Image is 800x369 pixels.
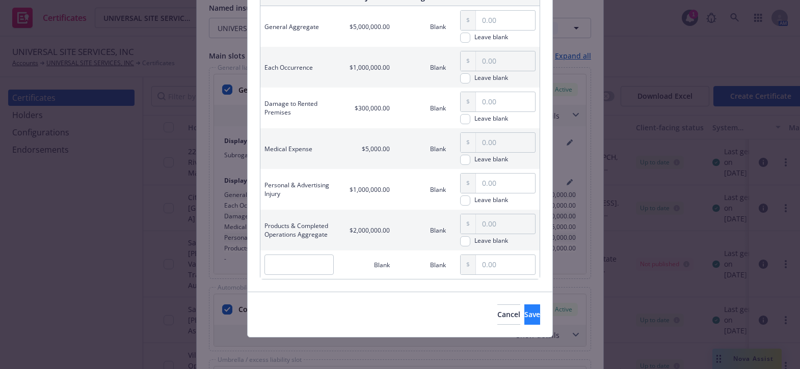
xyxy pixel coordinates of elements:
[474,195,508,204] div: Leave blank
[350,22,390,31] span: $5,000,000.00
[476,133,535,152] input: 0.00
[260,6,338,47] td: General Aggregate
[474,114,508,123] div: Leave blank
[394,88,450,128] td: Blank
[394,6,450,47] td: Blank
[260,88,338,128] td: Damage to Rented Premises
[474,155,508,163] div: Leave blank
[474,155,508,165] span: Leave blank
[476,174,535,193] input: 0.00
[260,169,338,210] td: Personal & Advertising Injury
[394,250,450,279] td: Blank
[362,145,390,153] span: $5,000.00
[350,185,390,194] span: $1,000,000.00
[476,92,535,111] input: 0.00
[476,11,535,30] input: 0.00
[474,33,508,43] span: Leave blank
[497,309,520,319] span: Cancel
[350,226,390,235] span: $2,000,000.00
[497,304,520,325] button: Cancel
[260,47,338,88] td: Each Occurrence
[350,63,390,72] span: $1,000,000.00
[394,169,450,210] td: Blank
[374,261,390,269] span: Blank
[474,195,508,206] span: Leave blank
[474,73,508,82] div: Leave blank
[474,114,508,124] span: Leave blank
[474,73,508,83] span: Leave blank
[260,210,338,250] td: Products & Completed Operations Aggregate
[524,309,540,319] span: Save
[394,47,450,88] td: Blank
[476,255,535,274] input: 0.00
[476,214,535,234] input: 0.00
[524,304,540,325] button: Save
[474,33,508,41] div: Leave blank
[474,236,508,246] span: Leave blank
[260,128,338,169] td: Medical Expense
[476,51,535,71] input: 0.00
[394,210,450,250] td: Blank
[474,236,508,245] div: Leave blank
[394,128,450,169] td: Blank
[355,104,390,112] span: $300,000.00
